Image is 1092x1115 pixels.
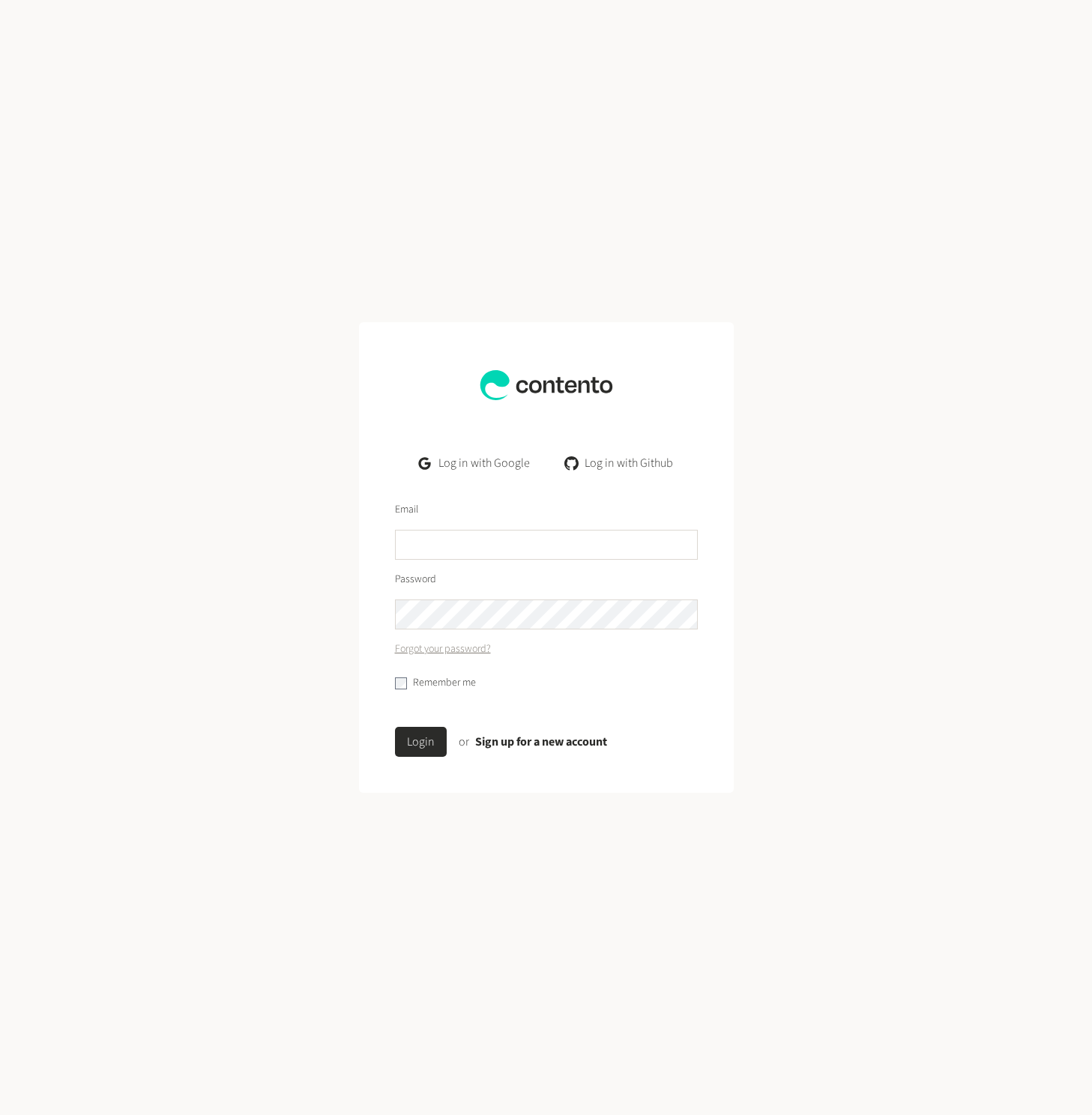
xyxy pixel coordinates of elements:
[459,734,469,750] span: or
[395,572,436,587] label: Password
[413,675,476,691] label: Remember me
[407,448,541,478] a: Log in with Google
[395,727,447,757] button: Login
[395,502,418,518] label: Email
[395,641,491,657] a: Forgot your password?
[554,448,685,478] a: Log in with Github
[475,734,607,750] a: Sign up for a new account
